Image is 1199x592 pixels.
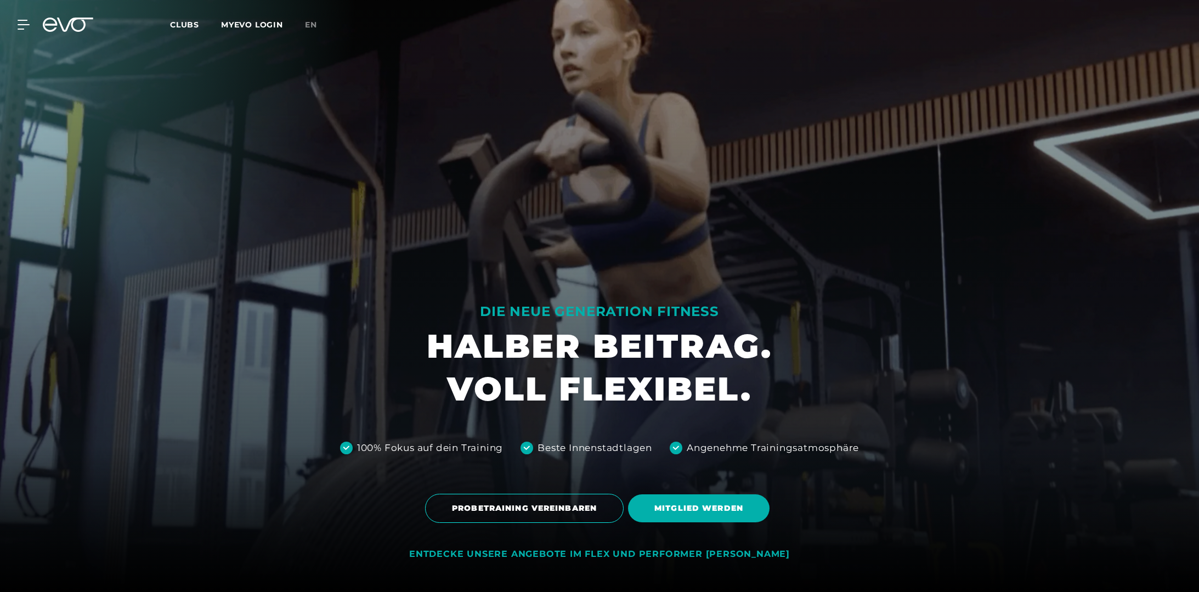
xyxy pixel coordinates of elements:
[654,503,743,514] span: MITGLIED WERDEN
[305,20,317,30] span: en
[427,303,772,320] div: DIE NEUE GENERATION FITNESS
[427,325,772,410] h1: HALBER BEITRAG. VOLL FLEXIBEL.
[538,441,652,455] div: Beste Innenstadtlagen
[170,19,221,30] a: Clubs
[452,503,597,514] span: PROBETRAINING VEREINBAREN
[170,20,199,30] span: Clubs
[357,441,503,455] div: 100% Fokus auf dein Training
[305,19,330,31] a: en
[425,486,628,531] a: PROBETRAINING VEREINBAREN
[687,441,859,455] div: Angenehme Trainingsatmosphäre
[221,20,283,30] a: MYEVO LOGIN
[409,549,790,560] div: ENTDECKE UNSERE ANGEBOTE IM FLEX UND PERFORMER [PERSON_NAME]
[628,486,774,531] a: MITGLIED WERDEN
